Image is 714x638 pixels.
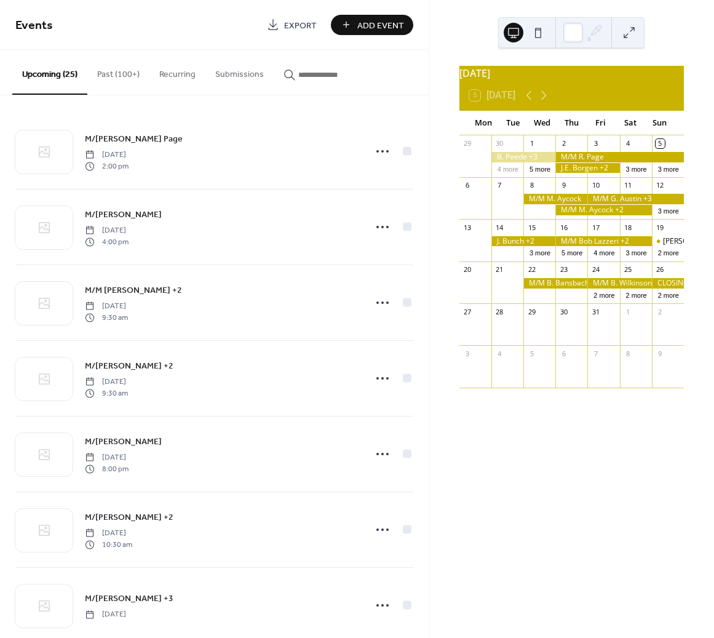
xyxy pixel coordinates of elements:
[653,163,684,173] button: 3 more
[624,349,633,358] div: 8
[87,50,149,94] button: Past (100+)
[591,223,600,232] div: 17
[587,194,684,204] div: M/M G. Austin +3
[527,181,536,190] div: 8
[656,139,665,148] div: 5
[463,139,472,148] div: 29
[555,236,652,247] div: M/M Bob Lazzeri +2
[85,209,162,221] span: M/[PERSON_NAME]
[85,388,128,399] span: 9:30 am
[624,181,633,190] div: 11
[525,247,555,257] button: 3 more
[357,19,404,32] span: Add Event
[85,539,132,550] span: 10:30 am
[527,223,536,232] div: 15
[85,312,128,323] span: 9:30 am
[463,307,472,316] div: 27
[463,265,472,274] div: 20
[586,111,616,135] div: Fri
[498,111,528,135] div: Tue
[495,349,504,358] div: 4
[463,223,472,232] div: 13
[525,163,555,173] button: 5 more
[589,247,619,257] button: 4 more
[284,19,317,32] span: Export
[621,289,651,300] button: 2 more
[85,150,129,161] span: [DATE]
[527,307,536,316] div: 29
[85,132,183,146] a: M/[PERSON_NAME] Page
[85,360,173,373] span: M/[PERSON_NAME] +2
[653,205,684,215] button: 3 more
[656,223,665,232] div: 19
[459,66,684,81] div: [DATE]
[495,307,504,316] div: 28
[589,289,619,300] button: 2 more
[495,139,504,148] div: 30
[463,349,472,358] div: 3
[527,265,536,274] div: 22
[587,278,651,289] div: M/M B. Wilkinson +1
[621,163,651,173] button: 3 more
[85,609,126,620] span: [DATE]
[205,50,274,94] button: Submissions
[491,152,555,162] div: B. Peede +3
[495,265,504,274] div: 21
[559,307,568,316] div: 30
[523,194,587,204] div: M/M M. Aycock
[555,152,684,162] div: M/M R. Page
[85,377,128,388] span: [DATE]
[85,161,129,172] span: 2:00 pm
[656,349,665,358] div: 9
[557,111,586,135] div: Thu
[555,163,619,173] div: J.E. Borgen +2
[645,111,674,135] div: Sun
[652,278,684,289] div: CLOSING DAY
[12,50,87,95] button: Upcoming (25)
[591,181,600,190] div: 10
[85,510,173,524] a: M/[PERSON_NAME] +2
[85,436,162,449] span: M/[PERSON_NAME]
[559,349,568,358] div: 6
[85,236,129,247] span: 4:00 pm
[258,15,326,35] a: Export
[15,14,53,38] span: Events
[85,528,132,539] span: [DATE]
[555,205,652,215] div: M/M M. Aycock +2
[624,265,633,274] div: 25
[652,236,684,247] div: P. Zeckser +1 D/O
[653,247,684,257] button: 2 more
[85,207,162,221] a: M/[PERSON_NAME]
[559,139,568,148] div: 2
[149,50,205,94] button: Recurring
[624,139,633,148] div: 4
[85,592,173,605] span: M/[PERSON_NAME] +3
[85,463,129,474] span: 8:00 pm
[656,181,665,190] div: 12
[559,181,568,190] div: 9
[495,181,504,190] div: 7
[591,139,600,148] div: 3
[656,265,665,274] div: 26
[85,283,182,297] a: M/M [PERSON_NAME] +2
[528,111,557,135] div: Wed
[621,247,651,257] button: 3 more
[559,265,568,274] div: 23
[493,163,523,173] button: 4 more
[85,452,129,463] span: [DATE]
[495,223,504,232] div: 14
[85,301,128,312] span: [DATE]
[616,111,645,135] div: Sat
[85,511,173,524] span: M/[PERSON_NAME] +2
[559,223,568,232] div: 16
[557,247,587,257] button: 5 more
[523,278,587,289] div: M/M B. Bansbach +3
[591,307,600,316] div: 31
[591,349,600,358] div: 7
[527,349,536,358] div: 5
[85,591,173,605] a: M/[PERSON_NAME] +3
[331,15,413,35] button: Add Event
[469,111,499,135] div: Mon
[624,307,633,316] div: 1
[85,284,182,297] span: M/M [PERSON_NAME] +2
